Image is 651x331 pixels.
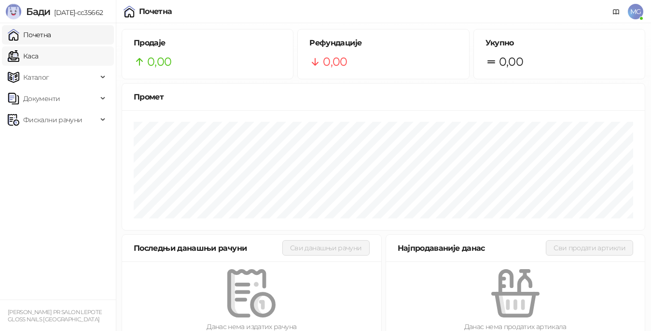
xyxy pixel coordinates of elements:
[485,37,633,49] h5: Укупно
[134,37,281,49] h5: Продаје
[134,91,633,103] div: Промет
[26,6,50,17] span: Бади
[609,4,624,19] a: Документација
[50,8,103,17] span: [DATE]-cc35662
[398,242,546,254] div: Најпродаваније данас
[23,68,49,87] span: Каталог
[6,4,21,19] img: Logo
[139,8,172,15] div: Почетна
[134,242,282,254] div: Последњи данашњи рачуни
[23,89,60,108] span: Документи
[23,110,82,130] span: Фискални рачуни
[282,240,369,256] button: Сви данашњи рачуни
[147,53,171,71] span: 0,00
[8,46,38,66] a: Каса
[546,240,633,256] button: Сви продати артикли
[309,37,457,49] h5: Рефундације
[499,53,523,71] span: 0,00
[628,4,643,19] span: MG
[8,309,102,323] small: [PERSON_NAME] PR SALON LEPOTE GLOSS NAILS [GEOGRAPHIC_DATA]
[8,25,51,44] a: Почетна
[323,53,347,71] span: 0,00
